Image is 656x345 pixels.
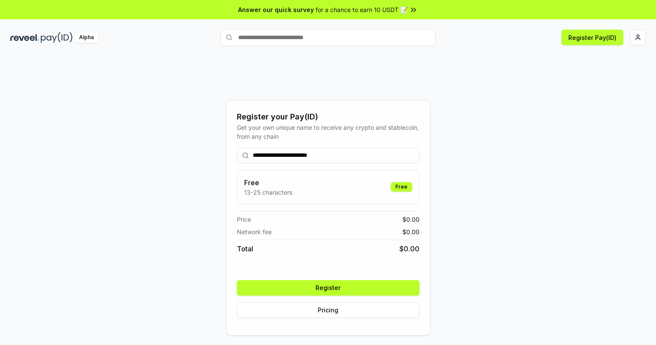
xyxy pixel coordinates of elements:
[74,32,98,43] div: Alpha
[237,215,251,224] span: Price
[402,215,420,224] span: $ 0.00
[41,32,73,43] img: pay_id
[244,188,292,197] p: 13-25 characters
[316,5,408,14] span: for a chance to earn 10 USDT 📝
[237,123,420,141] div: Get your own unique name to receive any crypto and stablecoin, from any chain
[237,302,420,318] button: Pricing
[244,177,292,188] h3: Free
[237,280,420,296] button: Register
[237,244,253,254] span: Total
[391,182,412,192] div: Free
[402,227,420,236] span: $ 0.00
[10,32,39,43] img: reveel_dark
[237,111,420,123] div: Register your Pay(ID)
[238,5,314,14] span: Answer our quick survey
[399,244,420,254] span: $ 0.00
[561,30,623,45] button: Register Pay(ID)
[237,227,272,236] span: Network fee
